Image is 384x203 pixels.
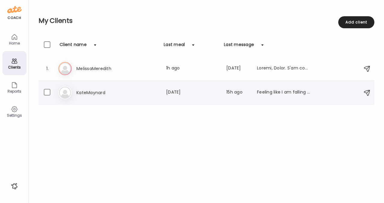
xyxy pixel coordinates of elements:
div: Home [4,41,25,45]
h3: MelissaMeredith [76,65,129,72]
div: Reports [4,89,25,93]
div: 1. [44,65,51,72]
div: 1h ago [166,65,219,72]
div: Loremi, Dolor. S'am cons a elit se doei tempo inci U lab etdo magn AL enima. M veni q nostr exerc... [257,65,310,72]
div: coach [8,15,21,20]
div: Last message [224,42,254,51]
div: [DATE] [226,65,250,72]
div: [DATE] [166,89,219,96]
h2: My Clients [39,16,374,25]
div: Add client [338,16,374,28]
div: Last meal [164,42,185,51]
div: Feeling like I am falling of the Method wagon. Busy and high stressful 4-5 days. Food not great [... [257,89,310,96]
div: Client name [60,42,87,51]
h3: KateMaynard [76,89,129,96]
div: Clients [4,65,25,69]
div: Settings [4,113,25,117]
img: ate [7,5,22,14]
div: 15h ago [226,89,250,96]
